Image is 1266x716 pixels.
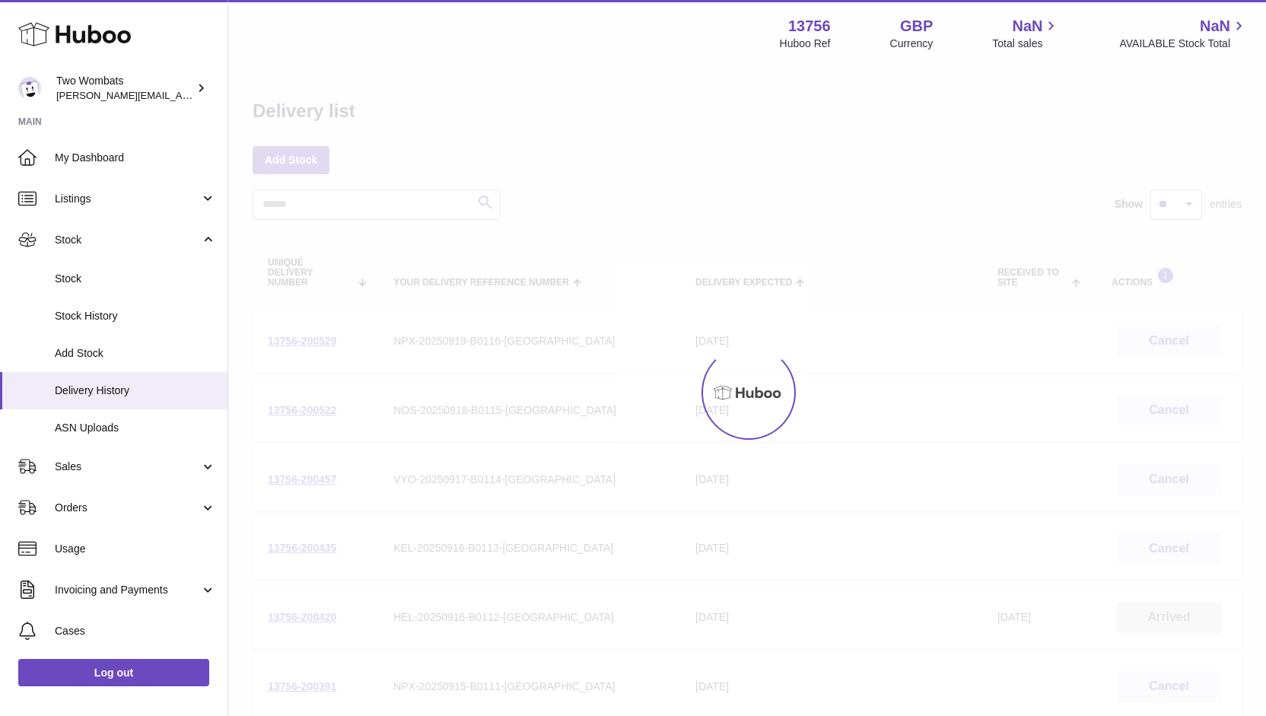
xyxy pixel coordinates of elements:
span: NaN [1012,16,1042,37]
strong: 13756 [788,16,831,37]
span: [PERSON_NAME][EMAIL_ADDRESS][PERSON_NAME][DOMAIN_NAME] [56,89,386,101]
span: Add Stock [55,346,216,361]
div: Currency [890,37,934,51]
a: NaN AVAILABLE Stock Total [1119,16,1248,51]
span: ASN Uploads [55,421,216,435]
img: philip.carroll@twowombats.com [18,77,41,100]
span: Stock [55,272,216,286]
span: Invoicing and Payments [55,583,200,597]
span: My Dashboard [55,151,216,165]
div: Huboo Ref [780,37,831,51]
span: AVAILABLE Stock Total [1119,37,1248,51]
span: Delivery History [55,383,216,398]
span: Orders [55,501,200,515]
span: Listings [55,192,200,206]
span: Sales [55,460,200,474]
span: Total sales [992,37,1060,51]
strong: GBP [900,16,933,37]
a: Log out [18,659,209,686]
a: NaN Total sales [992,16,1060,51]
span: Cases [55,624,216,638]
span: NaN [1200,16,1230,37]
div: Two Wombats [56,74,193,103]
span: Stock History [55,309,216,323]
span: Usage [55,542,216,556]
span: Stock [55,233,200,247]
